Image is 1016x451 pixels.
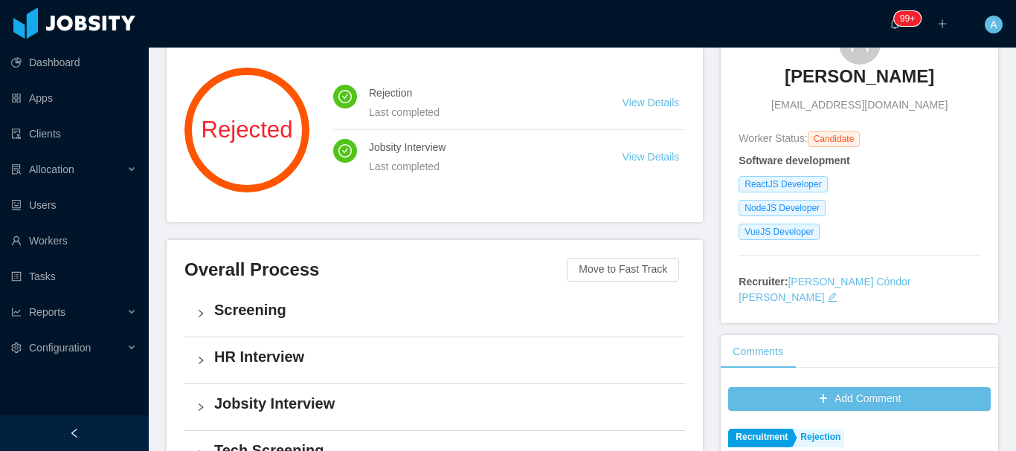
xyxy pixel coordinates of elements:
span: A [990,16,997,33]
i: icon: plus [937,19,948,29]
a: [PERSON_NAME] [785,65,934,97]
i: icon: check-circle [338,144,352,158]
div: Last completed [369,104,587,120]
h4: Screening [214,299,673,320]
a: icon: appstoreApps [11,83,137,113]
strong: Software development [739,155,849,166]
span: Rejected [184,118,309,141]
span: Candidate [808,131,861,147]
i: icon: setting [11,343,22,353]
a: Rejection [793,429,844,447]
a: icon: robotUsers [11,190,137,220]
span: [EMAIL_ADDRESS][DOMAIN_NAME] [771,97,948,113]
span: Allocation [29,163,74,175]
i: icon: right [196,309,205,318]
h3: [PERSON_NAME] [785,65,934,88]
i: icon: edit [827,292,837,302]
h4: Jobsity Interview [214,393,673,414]
i: icon: right [196,356,205,365]
button: icon: plusAdd Comment [728,387,991,411]
div: icon: rightJobsity Interview [184,384,685,430]
a: View Details [623,97,680,108]
div: icon: rightScreening [184,291,685,337]
a: icon: auditClients [11,119,137,149]
h4: Jobsity Interview [369,139,587,155]
i: icon: bell [890,19,900,29]
span: Configuration [29,342,91,354]
div: icon: rightHR Interview [184,337,685,383]
div: Comments [721,335,795,369]
i: icon: right [196,403,205,412]
span: ReactJS Developer [739,176,827,192]
a: View Details [623,151,680,163]
button: Move to Fast Track [567,258,679,282]
a: icon: profileTasks [11,262,137,291]
i: icon: solution [11,164,22,175]
span: NodeJS Developer [739,200,826,216]
i: icon: line-chart [11,307,22,317]
span: VueJS Developer [739,224,820,240]
a: [PERSON_NAME] Cóndor [PERSON_NAME] [739,276,910,303]
a: icon: userWorkers [11,226,137,256]
a: Recruitment [728,429,791,447]
span: Reports [29,306,65,318]
h4: Rejection [369,85,587,101]
h4: HR Interview [214,346,673,367]
i: icon: check-circle [338,90,352,103]
strong: Recruiter: [739,276,788,288]
a: icon: pie-chartDashboard [11,48,137,77]
h3: Overall Process [184,258,567,282]
sup: 158 [894,11,921,26]
div: Last completed [369,158,587,175]
span: Worker Status: [739,132,807,144]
